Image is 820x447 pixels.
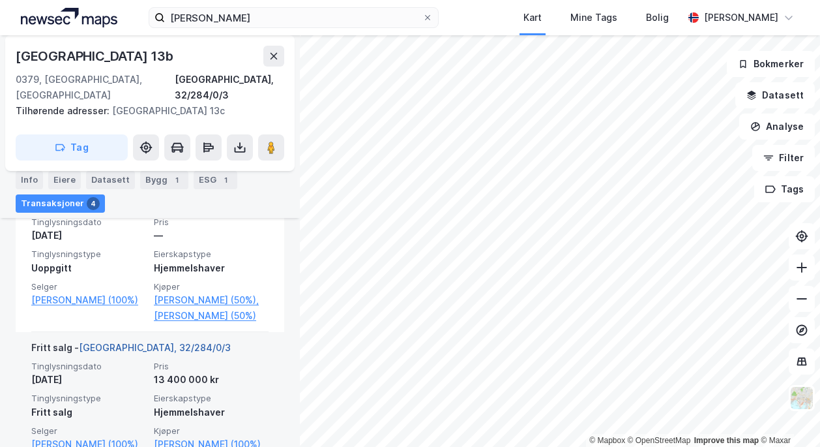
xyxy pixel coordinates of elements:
div: Mine Tags [570,10,617,25]
a: Mapbox [589,436,625,445]
a: OpenStreetMap [628,436,691,445]
input: Søk på adresse, matrikkel, gårdeiere, leietakere eller personer [165,8,422,27]
div: Uoppgitt [31,260,146,276]
span: Kjøper [154,281,269,292]
iframe: Chat Widget [755,384,820,447]
div: — [154,228,269,243]
div: [GEOGRAPHIC_DATA] 13c [16,103,274,119]
div: 1 [219,174,232,187]
a: [PERSON_NAME] (50%), [154,292,269,308]
div: Fritt salg [31,405,146,420]
button: Datasett [735,82,815,108]
span: Kjøper [154,425,269,437]
span: Tinglysningstype [31,249,146,260]
a: [PERSON_NAME] (50%) [154,308,269,324]
span: Eierskapstype [154,393,269,404]
button: Filter [752,145,815,171]
div: [DATE] [31,228,146,243]
div: Fritt salg - [31,340,231,361]
span: Pris [154,361,269,372]
div: [DATE] [31,372,146,388]
button: Tag [16,134,128,161]
a: Improve this map [694,436,759,445]
div: Kart [523,10,542,25]
div: 4 [87,197,100,210]
div: Hjemmelshaver [154,260,269,276]
div: Bolig [646,10,669,25]
span: Pris [154,217,269,228]
span: Eierskapstype [154,249,269,260]
a: [PERSON_NAME] (100%) [31,292,146,308]
img: logo.a4113a55bc3d86da70a041830d287a7e.svg [21,8,117,27]
div: Transaksjoner [16,194,105,213]
div: Datasett [86,171,135,189]
button: Tags [754,176,815,202]
div: 0379, [GEOGRAPHIC_DATA], [GEOGRAPHIC_DATA] [16,72,175,103]
span: Tinglysningsdato [31,217,146,228]
div: [GEOGRAPHIC_DATA] 13b [16,46,176,67]
button: Bokmerker [727,51,815,77]
span: Selger [31,281,146,292]
span: Selger [31,425,146,437]
div: [GEOGRAPHIC_DATA], 32/284/0/3 [175,72,284,103]
div: [PERSON_NAME] [704,10,778,25]
span: Tinglysningstype [31,393,146,404]
div: Eiere [48,171,81,189]
div: Kontrollprogram for chat [755,384,820,447]
div: Bygg [140,171,188,189]
a: [GEOGRAPHIC_DATA], 32/284/0/3 [79,342,231,353]
div: Hjemmelshaver [154,405,269,420]
div: Info [16,171,43,189]
button: Analyse [739,114,815,140]
div: 1 [170,174,183,187]
div: 13 400 000 kr [154,372,269,388]
span: Tilhørende adresser: [16,105,112,116]
span: Tinglysningsdato [31,361,146,372]
div: ESG [194,171,237,189]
